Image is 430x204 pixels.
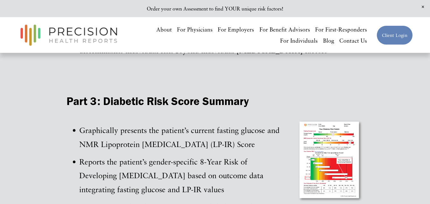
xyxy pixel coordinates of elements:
a: About [156,24,172,35]
a: For Individuals [280,35,318,46]
iframe: Chat Widget [398,173,430,204]
img: Precision Health Reports [17,22,120,49]
a: Client Login [377,25,413,45]
strong: Part 3: Diabetic Risk Score Summary [67,94,249,108]
a: For Physicians [177,24,213,35]
p: Reports the patient’s gender-specific 8-Year Risk of Developing [MEDICAL_DATA] based on outcome d... [79,155,363,196]
a: For Employers [218,24,254,35]
a: For Benefit Advisors [259,24,310,35]
a: Blog [323,35,334,46]
a: For First-Responders [315,24,367,35]
a: Contact Us [339,35,367,46]
p: Graphically presents the patient’s current fasting glucose and NMR Lipoprotein [MEDICAL_DATA] (LP... [79,123,363,151]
